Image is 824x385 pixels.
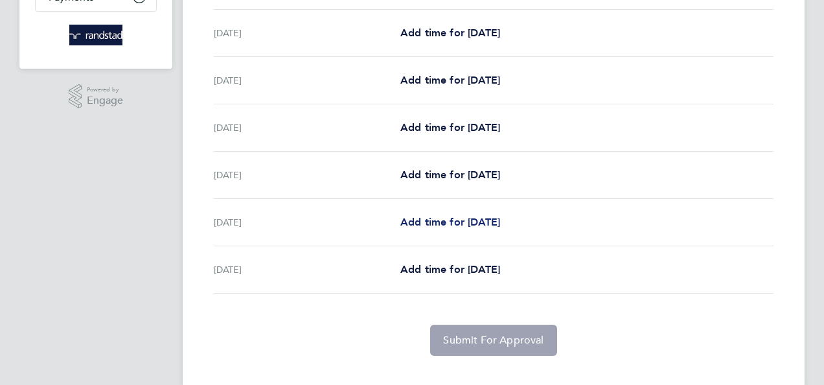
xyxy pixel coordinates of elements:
div: [DATE] [214,262,400,277]
span: Add time for [DATE] [400,216,500,228]
div: [DATE] [214,73,400,88]
a: Add time for [DATE] [400,215,500,230]
span: Add time for [DATE] [400,263,500,275]
span: Powered by [87,84,123,95]
div: [DATE] [214,120,400,135]
span: Add time for [DATE] [400,74,500,86]
img: randstad-logo-retina.png [69,25,123,45]
a: Add time for [DATE] [400,73,500,88]
a: Go to home page [35,25,157,45]
div: [DATE] [214,167,400,183]
a: Add time for [DATE] [400,167,500,183]
a: Add time for [DATE] [400,120,500,135]
a: Add time for [DATE] [400,262,500,277]
span: Add time for [DATE] [400,169,500,181]
span: Engage [87,95,123,106]
span: Add time for [DATE] [400,121,500,134]
div: [DATE] [214,25,400,41]
span: Add time for [DATE] [400,27,500,39]
a: Powered byEngage [69,84,124,109]
div: [DATE] [214,215,400,230]
a: Add time for [DATE] [400,25,500,41]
